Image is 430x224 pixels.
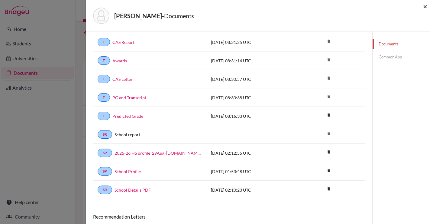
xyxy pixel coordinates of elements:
[324,74,333,83] i: delete
[112,39,134,45] a: CAS Report
[324,184,333,193] i: delete
[324,37,333,46] i: delete
[115,150,202,156] a: 2025-26 HS profile_29Aug_[DOMAIN_NAME]_wide
[324,111,333,120] a: delete
[206,168,297,175] div: [DATE] 01:53:48 UTC
[206,150,297,156] div: [DATE] 02:12:55 UTC
[98,38,110,46] a: T
[373,52,430,62] a: Common App
[324,147,333,156] i: delete
[324,148,333,156] a: delete
[324,166,333,175] i: delete
[98,130,112,139] a: SR
[206,113,297,119] div: [DATE] 08:16:33 UTC
[423,2,427,11] span: ×
[93,214,365,219] h6: Recommendation Letters
[98,93,110,102] a: T
[324,110,333,120] i: delete
[98,75,110,83] a: T
[98,112,110,120] a: T
[98,167,112,176] a: SP
[324,185,333,193] a: delete
[112,76,133,82] a: CAS Letter
[206,76,297,82] div: [DATE] 08:30:57 UTC
[206,187,297,193] div: [DATE] 02:10:23 UTC
[206,58,297,64] div: [DATE] 08:31:14 UTC
[423,3,427,10] button: Close
[324,55,333,64] i: delete
[115,168,141,175] a: School Profile
[114,12,162,19] strong: [PERSON_NAME]
[112,94,146,101] a: PG and Transcript
[206,94,297,101] div: [DATE] 08:30:38 UTC
[98,149,112,157] a: SP
[112,58,127,64] a: Awards
[373,39,430,49] a: Documents
[115,131,140,138] a: School report
[206,39,297,45] div: [DATE] 08:31:25 UTC
[324,92,333,101] i: delete
[112,113,143,119] a: Predicted Grade
[115,187,151,193] a: School Details PDF
[324,129,333,138] i: delete
[98,56,110,65] a: T
[324,167,333,175] a: delete
[162,12,194,19] span: - Documents
[98,186,112,194] a: SR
